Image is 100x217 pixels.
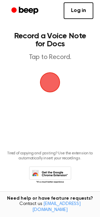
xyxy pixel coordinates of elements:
[5,151,95,161] p: Tired of copying and pasting? Use the extension to automatically insert your recordings.
[32,202,81,212] a: [EMAIL_ADDRESS][DOMAIN_NAME]
[64,2,93,19] a: Log in
[12,32,88,48] h1: Record a Voice Note for Docs
[7,4,44,17] a: Beep
[12,53,88,62] p: Tap to Record.
[4,201,96,213] span: Contact us
[40,72,60,92] img: Beep Logo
